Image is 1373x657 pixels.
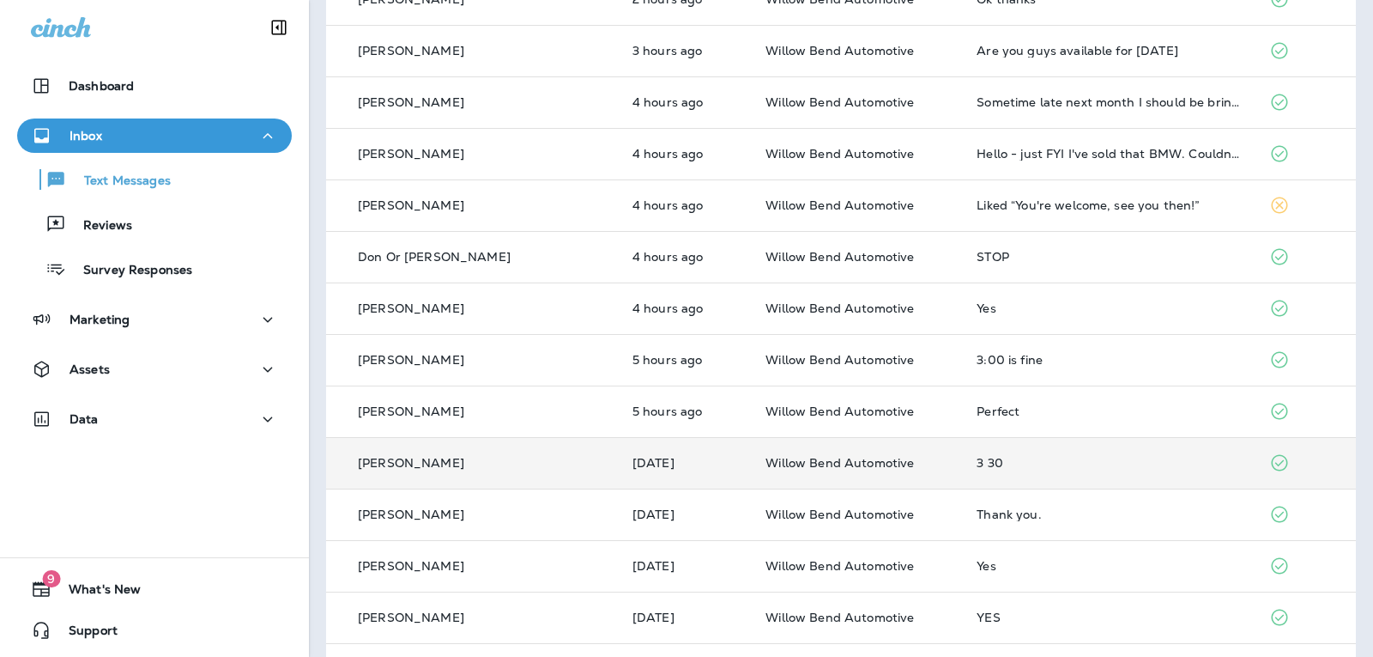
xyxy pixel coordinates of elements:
[977,405,1242,418] div: Perfect
[17,119,292,153] button: Inbox
[70,362,110,376] p: Assets
[977,559,1242,573] div: Yes
[70,313,130,326] p: Marketing
[765,610,914,625] span: Willow Bend Automotive
[42,570,60,587] span: 9
[765,404,914,419] span: Willow Bend Automotive
[977,456,1242,470] div: 3 30
[358,44,464,58] p: [PERSON_NAME]
[358,405,464,418] p: [PERSON_NAME]
[977,611,1242,624] div: YES
[977,95,1242,109] div: Sometime late next month I should be bringing my Toyota in for oil change.
[765,43,914,58] span: Willow Bend Automotive
[358,95,464,109] p: [PERSON_NAME]
[69,79,134,93] p: Dashboard
[765,352,914,368] span: Willow Bend Automotive
[51,582,141,603] span: What's New
[17,302,292,337] button: Marketing
[67,173,171,190] p: Text Messages
[977,44,1242,58] div: Are you guys available for Saturday
[17,572,292,606] button: 9What's New
[17,206,292,242] button: Reviews
[358,198,464,212] p: [PERSON_NAME]
[977,198,1242,212] div: Liked “You're welcome, see you then!”
[358,559,464,573] p: [PERSON_NAME]
[632,611,738,624] p: Sep 24, 2025 11:19 AM
[632,250,738,264] p: Sep 25, 2025 11:23 AM
[17,352,292,386] button: Assets
[632,44,738,58] p: Sep 25, 2025 12:15 PM
[765,94,914,110] span: Willow Bend Automotive
[765,249,914,265] span: Willow Bend Automotive
[17,161,292,198] button: Text Messages
[632,508,738,521] p: Sep 24, 2025 12:51 PM
[765,198,914,213] span: Willow Bend Automotive
[765,146,914,161] span: Willow Bend Automotive
[632,198,738,212] p: Sep 25, 2025 11:26 AM
[358,353,464,367] p: [PERSON_NAME]
[51,624,118,644] span: Support
[358,456,464,470] p: [PERSON_NAME]
[17,402,292,436] button: Data
[17,251,292,287] button: Survey Responses
[70,412,99,426] p: Data
[632,95,738,109] p: Sep 25, 2025 11:42 AM
[358,301,464,315] p: [PERSON_NAME]
[977,250,1242,264] div: STOP
[977,147,1242,161] div: Hello - just FYI I've sold that BMW. Couldn't take the a/c issues anymore. Instead I bought a Hyu...
[358,250,511,264] p: Don Or [PERSON_NAME]
[765,301,914,316] span: Willow Bend Automotive
[17,613,292,648] button: Support
[632,405,738,418] p: Sep 25, 2025 10:43 AM
[17,69,292,103] button: Dashboard
[66,218,132,234] p: Reviews
[358,508,464,521] p: [PERSON_NAME]
[765,507,914,522] span: Willow Bend Automotive
[66,263,192,279] p: Survey Responses
[358,611,464,624] p: [PERSON_NAME]
[765,455,914,471] span: Willow Bend Automotive
[632,353,738,367] p: Sep 25, 2025 11:02 AM
[632,456,738,470] p: Sep 24, 2025 03:24 PM
[977,353,1242,367] div: 3:00 is fine
[358,147,464,161] p: [PERSON_NAME]
[977,301,1242,315] div: Yes
[977,508,1242,521] div: Thank you.
[70,129,102,143] p: Inbox
[632,147,738,161] p: Sep 25, 2025 11:37 AM
[632,301,738,315] p: Sep 25, 2025 11:19 AM
[255,10,303,45] button: Collapse Sidebar
[765,558,914,574] span: Willow Bend Automotive
[632,559,738,573] p: Sep 24, 2025 11:19 AM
